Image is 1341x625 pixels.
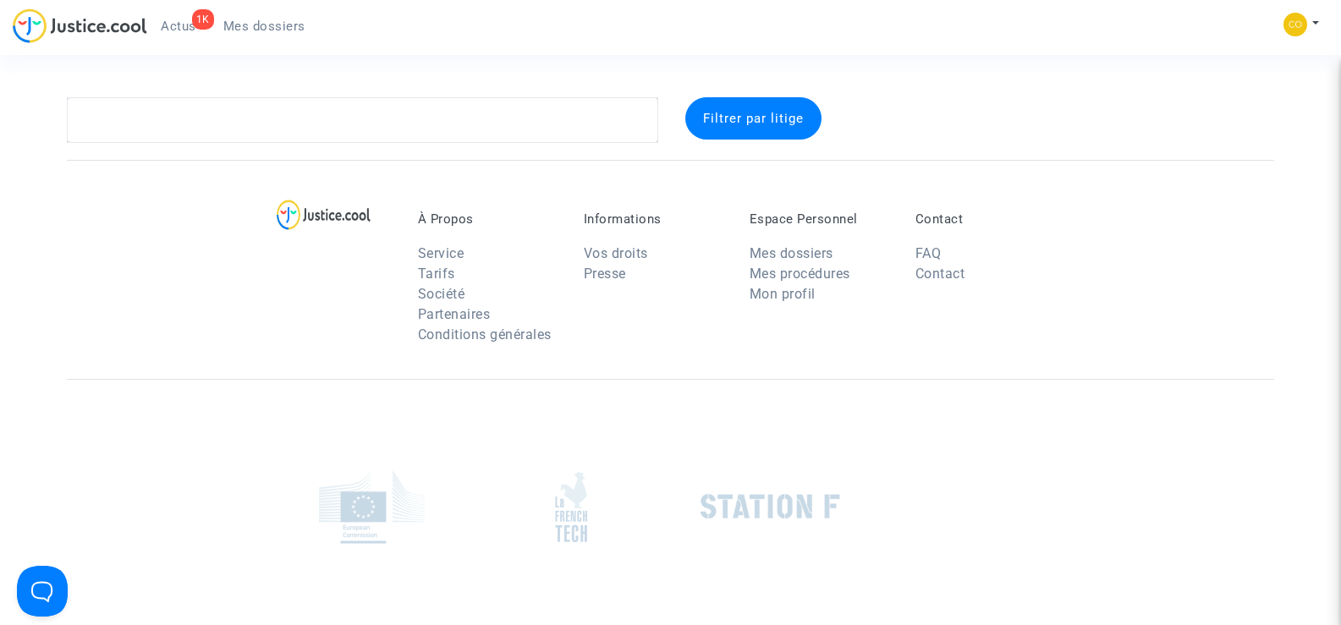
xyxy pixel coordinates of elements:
img: 84a266a8493598cb3cce1313e02c3431 [1283,13,1307,36]
iframe: Help Scout Beacon - Open [17,566,68,617]
a: Société [418,286,465,302]
p: Espace Personnel [750,211,890,227]
a: Mon profil [750,286,816,302]
img: logo-lg.svg [277,200,371,230]
img: stationf.png [701,494,840,519]
p: À Propos [418,211,558,227]
div: 1K [192,9,214,30]
a: Mes dossiers [210,14,319,39]
a: Mes procédures [750,266,850,282]
a: Service [418,245,464,261]
a: Contact [915,266,965,282]
a: Mes dossiers [750,245,833,261]
img: jc-logo.svg [13,8,147,43]
span: Mes dossiers [223,19,305,34]
a: Vos droits [584,245,648,261]
a: 1KActus [147,14,210,39]
img: europe_commision.png [319,470,425,544]
span: Actus [161,19,196,34]
p: Informations [584,211,724,227]
span: Filtrer par litige [703,111,804,126]
a: Tarifs [418,266,455,282]
a: Conditions générales [418,326,552,343]
a: Presse [584,266,626,282]
p: Contact [915,211,1056,227]
img: french_tech.png [555,471,587,543]
a: FAQ [915,245,942,261]
a: Partenaires [418,306,491,322]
